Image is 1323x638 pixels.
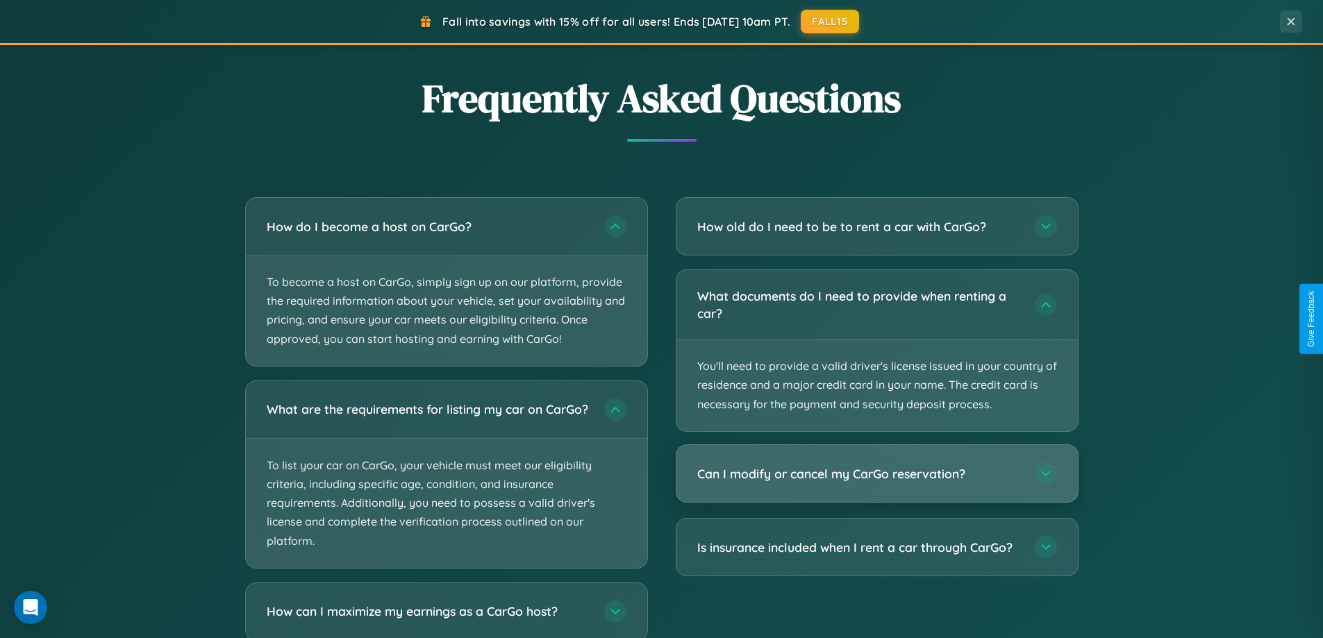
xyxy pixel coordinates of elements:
[676,339,1078,431] p: You'll need to provide a valid driver's license issued in your country of residence and a major c...
[697,218,1021,235] h3: How old do I need to be to rent a car with CarGo?
[246,255,647,366] p: To become a host on CarGo, simply sign up on our platform, provide the required information about...
[267,603,590,620] h3: How can I maximize my earnings as a CarGo host?
[442,15,790,28] span: Fall into savings with 15% off for all users! Ends [DATE] 10am PT.
[1306,291,1316,347] div: Give Feedback
[267,218,590,235] h3: How do I become a host on CarGo?
[267,401,590,418] h3: What are the requirements for listing my car on CarGo?
[697,465,1021,482] h3: Can I modify or cancel my CarGo reservation?
[801,10,859,33] button: FALL15
[697,539,1021,556] h3: Is insurance included when I rent a car through CarGo?
[14,591,47,624] div: Open Intercom Messenger
[697,287,1021,321] h3: What documents do I need to provide when renting a car?
[246,439,647,568] p: To list your car on CarGo, your vehicle must meet our eligibility criteria, including specific ag...
[245,72,1079,125] h2: Frequently Asked Questions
